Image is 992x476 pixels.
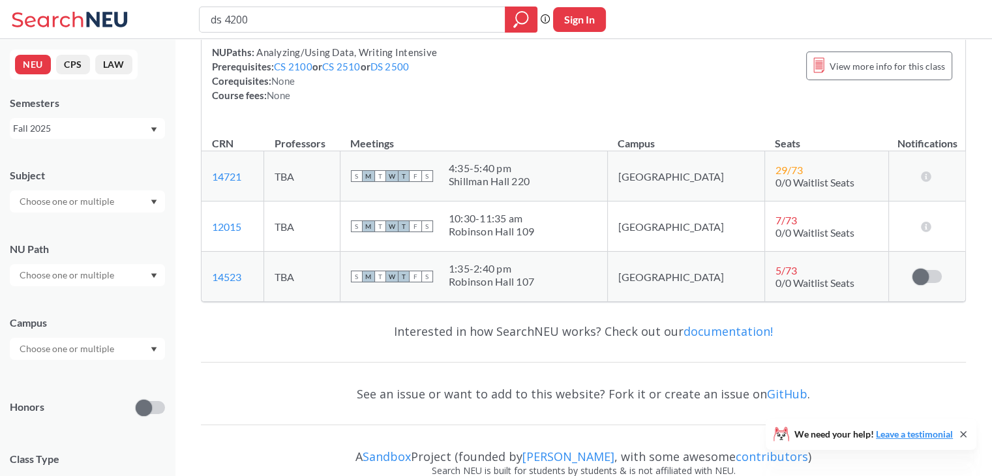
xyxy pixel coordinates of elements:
[775,226,854,239] span: 0/0 Waitlist Seats
[254,46,437,58] span: Analyzing/Using Data, Writing Intensive
[15,55,51,74] button: NEU
[212,170,241,183] a: 14721
[876,428,953,439] a: Leave a testimonial
[553,7,606,32] button: Sign In
[267,89,290,101] span: None
[449,212,534,225] div: 10:30 - 11:35 am
[386,271,398,282] span: W
[775,164,803,176] span: 29 / 73
[775,276,854,289] span: 0/0 Waitlist Seats
[264,151,340,201] td: TBA
[374,220,386,232] span: T
[363,220,374,232] span: M
[398,271,410,282] span: T
[736,449,808,464] a: contributors
[398,170,410,182] span: T
[410,271,421,282] span: F
[513,10,529,29] svg: magnifying glass
[775,264,797,276] span: 5 / 73
[201,375,966,413] div: See an issue or want to add to this website? Fork it or create an issue on .
[449,162,530,175] div: 4:35 - 5:40 pm
[10,316,165,330] div: Campus
[370,61,410,72] a: DS 2500
[764,123,889,151] th: Seats
[201,438,966,464] div: A Project (founded by , with some awesome )
[151,273,157,278] svg: Dropdown arrow
[212,45,437,102] div: NUPaths: Prerequisites: or or Corequisites: Course fees:
[351,220,363,232] span: S
[10,452,165,466] span: Class Type
[264,123,340,151] th: Professors
[607,252,764,302] td: [GEOGRAPHIC_DATA]
[775,214,797,226] span: 7 / 73
[607,123,764,151] th: Campus
[421,170,433,182] span: S
[794,430,953,439] span: We need your help!
[684,323,773,339] a: documentation!
[889,123,965,151] th: Notifications
[151,347,157,352] svg: Dropdown arrow
[201,312,966,350] div: Interested in how SearchNEU works? Check out our
[363,170,374,182] span: M
[363,449,411,464] a: Sandbox
[449,175,530,188] div: Shillman Hall 220
[274,61,312,72] a: CS 2100
[449,275,534,288] div: Robinson Hall 107
[10,242,165,256] div: NU Path
[10,338,165,360] div: Dropdown arrow
[151,200,157,205] svg: Dropdown arrow
[363,271,374,282] span: M
[421,220,433,232] span: S
[10,400,44,415] p: Honors
[264,252,340,302] td: TBA
[607,201,764,252] td: [GEOGRAPHIC_DATA]
[522,449,614,464] a: [PERSON_NAME]
[209,8,496,31] input: Class, professor, course number, "phrase"
[410,220,421,232] span: F
[212,136,233,151] div: CRN
[386,220,398,232] span: W
[212,220,241,233] a: 12015
[13,267,123,283] input: Choose one or multiple
[151,127,157,132] svg: Dropdown arrow
[775,176,854,188] span: 0/0 Waitlist Seats
[13,341,123,357] input: Choose one or multiple
[340,123,607,151] th: Meetings
[398,220,410,232] span: T
[410,170,421,182] span: F
[767,386,807,402] a: GitHub
[212,271,241,283] a: 14523
[449,225,534,238] div: Robinson Hall 109
[607,151,764,201] td: [GEOGRAPHIC_DATA]
[13,121,149,136] div: Fall 2025
[264,201,340,252] td: TBA
[351,271,363,282] span: S
[386,170,398,182] span: W
[322,61,361,72] a: CS 2510
[830,58,945,74] span: View more info for this class
[374,170,386,182] span: T
[271,75,295,87] span: None
[10,118,165,139] div: Fall 2025Dropdown arrow
[449,262,534,275] div: 1:35 - 2:40 pm
[374,271,386,282] span: T
[56,55,90,74] button: CPS
[505,7,537,33] div: magnifying glass
[10,168,165,183] div: Subject
[10,96,165,110] div: Semesters
[10,190,165,213] div: Dropdown arrow
[351,170,363,182] span: S
[10,264,165,286] div: Dropdown arrow
[13,194,123,209] input: Choose one or multiple
[95,55,132,74] button: LAW
[421,271,433,282] span: S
